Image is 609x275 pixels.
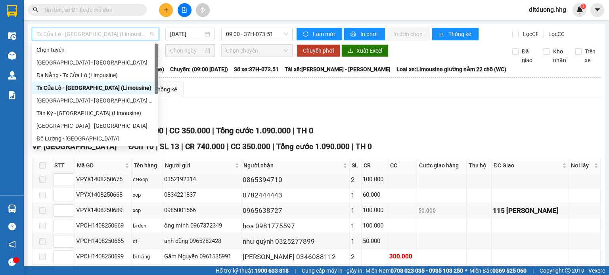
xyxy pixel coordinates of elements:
[313,30,336,38] span: Làm mới
[243,205,348,216] div: 0965638727
[302,266,364,275] span: Cung cấp máy in - giấy in:
[36,109,153,118] div: Tân Kỳ - [GEOGRAPHIC_DATA] (Limousine)
[520,30,540,38] span: Lọc CR
[36,96,153,105] div: [GEOGRAPHIC_DATA] - [GEOGRAPHIC_DATA] (Limousine)
[182,7,187,13] span: file-add
[196,3,210,17] button: aim
[389,252,416,262] div: 300.000
[351,190,360,201] div: 1
[231,142,270,151] span: CC 350.000
[164,252,240,262] div: Gấm Nguyễn 0961535991
[7,5,17,17] img: logo-vxr
[417,159,467,172] th: Cước giao hàng
[33,7,38,13] span: search
[341,44,389,57] button: downloadXuất Excel
[164,237,240,246] div: anh dũng 0965282428
[276,142,350,151] span: Tổng cước 1.090.000
[469,266,527,275] span: Miền Bắc
[391,267,463,274] strong: 0708 023 035 - 0935 103 250
[465,269,467,272] span: ⚪️
[272,142,274,151] span: |
[493,205,567,216] div: 115 [PERSON_NAME]
[243,252,348,262] div: [PERSON_NAME] 0346088112
[32,56,158,69] div: Quảng Ngãi - Con Cuông
[243,174,348,185] div: 0865394710
[545,30,566,38] span: Lọc CC
[467,159,492,172] th: Thu hộ
[303,31,310,38] span: sync
[285,65,391,74] span: Tài xế: [PERSON_NAME] - [PERSON_NAME]
[519,47,538,64] span: Đã giao
[492,267,527,274] strong: 0369 525 060
[200,7,205,13] span: aim
[8,258,16,266] span: message
[432,28,479,40] button: bar-chartThống kê
[52,159,75,172] th: STT
[351,221,360,231] div: 1
[32,142,117,151] span: VP [GEOGRAPHIC_DATA]
[8,71,16,80] img: warehouse-icon
[297,126,313,135] span: TH 0
[154,85,177,94] div: Thống kê
[164,190,240,200] div: 0834221837
[356,142,372,151] span: TH 0
[356,46,382,55] span: Xuất Excel
[128,142,154,151] span: Đơn 10
[243,161,341,170] span: Người nhận
[132,159,163,172] th: Tên hàng
[351,252,360,262] div: 2
[160,142,179,151] span: SL 13
[8,32,16,40] img: warehouse-icon
[565,268,571,273] span: copyright
[8,91,16,99] img: solution-icon
[164,206,240,215] div: 0985001566
[351,236,360,247] div: 1
[360,30,379,38] span: In phơi
[363,206,386,215] div: 100.000
[227,142,229,151] span: |
[164,175,240,184] div: 0352192314
[169,126,210,135] span: CC 350.000
[181,142,183,151] span: |
[133,191,161,199] div: xop
[362,159,388,172] th: CR
[571,161,592,170] span: Nơi lấy
[133,253,161,261] div: bì trắng
[32,82,158,94] div: Tx Cửa Lò - Đà Nẵng (Limousine)
[494,161,561,170] span: ĐC Giao
[36,58,153,67] div: [GEOGRAPHIC_DATA] - [GEOGRAPHIC_DATA]
[8,223,16,230] span: question-circle
[348,48,353,54] span: download
[133,237,161,245] div: ct
[532,266,534,275] span: |
[363,237,386,246] div: 50.000
[36,71,153,80] div: Đà Nẵng - Tx Cửa Lò (Limousine)
[75,172,132,188] td: VPYX1408250675
[363,190,386,200] div: 60.000
[387,28,430,40] button: In đơn chọn
[75,203,132,218] td: VPYX1408250689
[36,83,153,92] div: Tx Cửa Lò - [GEOGRAPHIC_DATA] (Limousine)
[448,30,472,38] span: Thống kê
[76,252,130,262] div: VPCH1408250699
[75,218,132,234] td: VPCH1408250669
[352,142,354,151] span: |
[243,221,348,231] div: hoa 0981775597
[133,207,161,214] div: xop
[234,65,279,74] span: Số xe: 37H-073.51
[156,142,158,151] span: |
[8,205,16,213] img: warehouse-icon
[576,6,583,13] img: icon-new-feature
[396,65,506,74] span: Loại xe: Limousine giường nằm 22 chỗ (WC)
[582,47,601,64] span: Trên xe
[255,267,289,274] strong: 1900 633 818
[170,46,203,55] input: Chọn ngày
[216,126,291,135] span: Tổng cước 1.090.000
[76,175,130,184] div: VPYX1408250675
[351,205,360,216] div: 1
[77,161,123,170] span: Mã GD
[163,7,169,13] span: plus
[159,3,173,17] button: plus
[32,44,158,56] div: Chọn tuyến
[170,65,228,74] span: Chuyến: (09:00 [DATE])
